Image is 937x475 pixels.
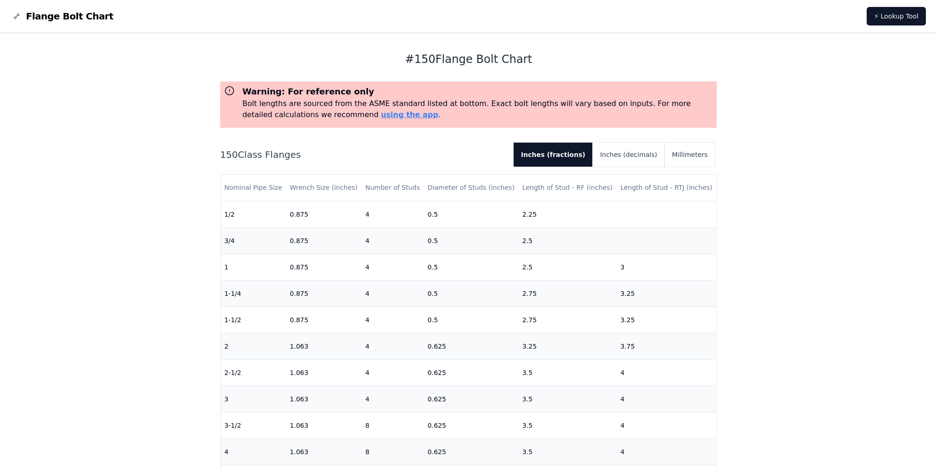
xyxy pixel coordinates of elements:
[424,306,519,333] td: 0.5
[286,359,361,386] td: 1.063
[519,175,617,201] th: Length of Stud - RF (inches)
[593,143,664,167] button: Inches (decimals)
[424,438,519,465] td: 0.625
[286,386,361,412] td: 1.063
[361,412,424,438] td: 8
[519,306,617,333] td: 2.75
[867,7,926,25] a: ⚡ Lookup Tool
[220,52,717,67] h1: # 150 Flange Bolt Chart
[664,143,715,167] button: Millimeters
[424,254,519,280] td: 0.5
[26,10,113,23] span: Flange Bolt Chart
[221,254,286,280] td: 1
[617,386,717,412] td: 4
[361,201,424,227] td: 4
[221,175,286,201] th: Nominal Pipe Size
[242,85,714,98] h3: Warning: For reference only
[519,333,617,359] td: 3.25
[424,412,519,438] td: 0.625
[424,386,519,412] td: 0.625
[424,333,519,359] td: 0.625
[617,359,717,386] td: 4
[424,280,519,306] td: 0.5
[242,98,714,120] p: Bolt lengths are sourced from the ASME standard listed at bottom. Exact bolt lengths will vary ba...
[424,359,519,386] td: 0.625
[361,306,424,333] td: 4
[519,254,617,280] td: 2.5
[617,280,717,306] td: 3.25
[519,201,617,227] td: 2.25
[424,175,519,201] th: Diameter of Studs (inches)
[221,306,286,333] td: 1-1/2
[221,386,286,412] td: 3
[221,201,286,227] td: 1/2
[286,175,361,201] th: Wrench Size (inches)
[286,280,361,306] td: 0.875
[361,175,424,201] th: Number of Studs
[221,280,286,306] td: 1-1/4
[519,359,617,386] td: 3.5
[361,254,424,280] td: 4
[617,175,717,201] th: Length of Stud - RTJ (inches)
[617,412,717,438] td: 4
[286,333,361,359] td: 1.063
[221,333,286,359] td: 2
[361,333,424,359] td: 4
[424,227,519,254] td: 0.5
[617,254,717,280] td: 3
[361,227,424,254] td: 4
[221,412,286,438] td: 3-1/2
[286,227,361,254] td: 0.875
[381,110,438,119] a: using the app
[617,306,717,333] td: 3.25
[286,254,361,280] td: 0.875
[424,201,519,227] td: 0.5
[11,10,113,23] a: Flange Bolt Chart LogoFlange Bolt Chart
[221,227,286,254] td: 3/4
[286,438,361,465] td: 1.063
[519,227,617,254] td: 2.5
[514,143,593,167] button: Inches (fractions)
[617,438,717,465] td: 4
[361,359,424,386] td: 4
[361,386,424,412] td: 4
[286,306,361,333] td: 0.875
[221,438,286,465] td: 4
[519,438,617,465] td: 3.5
[286,201,361,227] td: 0.875
[11,11,22,22] img: Flange Bolt Chart Logo
[286,412,361,438] td: 1.063
[361,438,424,465] td: 8
[519,412,617,438] td: 3.5
[221,359,286,386] td: 2-1/2
[220,148,506,161] h2: 150 Class Flanges
[361,280,424,306] td: 4
[519,386,617,412] td: 3.5
[519,280,617,306] td: 2.75
[617,333,717,359] td: 3.75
